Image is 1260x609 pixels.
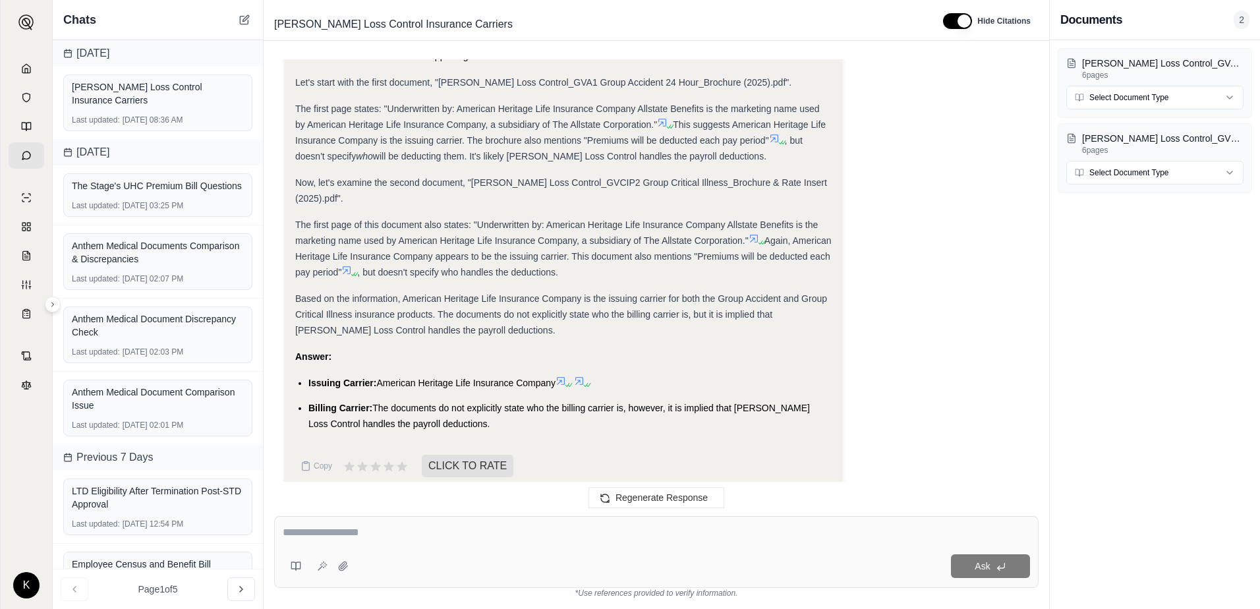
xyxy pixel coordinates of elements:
[9,142,44,169] a: Chat
[295,219,818,246] span: The first page of this document also states: "Underwritten by: American Heritage Life Insurance C...
[72,115,244,125] div: [DATE] 08:36 AM
[72,239,244,266] div: Anthem Medical Documents Comparison & Discrepancies
[1082,70,1244,80] p: 6 pages
[13,9,40,36] button: Expand sidebar
[1082,132,1244,145] p: Fortier Loss Control_GVCIP2 Group Critical Illness_Brochure & Rate Insert (2025).pdf
[72,274,244,284] div: [DATE] 02:07 PM
[72,274,120,284] span: Last updated:
[53,40,263,67] div: [DATE]
[295,235,832,277] span: Again, American Heritage Life Insurance Company appears to be the issuing carrier. This document ...
[1066,132,1244,156] button: [PERSON_NAME] Loss Control_GVCIP2 Group Critical Illness_Brochure & Rate Insert (2025).pdf6pages
[9,243,44,269] a: Claim Coverage
[269,14,927,35] div: Edit Title
[72,200,120,211] span: Last updated:
[295,135,803,161] span: , but doesn't specify
[72,200,244,211] div: [DATE] 03:25 PM
[72,115,120,125] span: Last updated:
[295,351,331,362] strong: Answer:
[1234,11,1249,29] span: 2
[72,519,120,529] span: Last updated:
[53,444,263,471] div: Previous 7 Days
[72,80,244,107] div: [PERSON_NAME] Loss Control Insurance Carriers
[9,301,44,327] a: Coverage Table
[72,347,244,357] div: [DATE] 02:03 PM
[975,561,990,571] span: Ask
[308,378,376,388] span: Issuing Carrier:
[13,572,40,598] div: K
[53,139,263,165] div: [DATE]
[72,347,120,357] span: Last updated:
[138,583,178,596] span: Page 1 of 5
[72,386,244,412] div: Anthem Medical Document Comparison Issue
[72,420,120,430] span: Last updated:
[9,372,44,398] a: Legal Search Engine
[295,103,820,130] span: The first page states: "Underwritten by: American Heritage Life Insurance Company Allstate Benefi...
[9,113,44,140] a: Prompt Library
[237,12,252,28] button: New Chat
[356,151,373,161] em: who
[1082,145,1244,156] p: 6 pages
[314,461,332,471] span: Copy
[295,77,791,88] span: Let's start with the first document, "[PERSON_NAME] Loss Control_GVA1 Group Accident 24 Hour_Broc...
[9,214,44,240] a: Policy Comparisons
[72,420,244,430] div: [DATE] 02:01 PM
[72,179,244,192] div: The Stage's UHC Premium Bill Questions
[616,492,708,503] span: Regenerate Response
[72,519,244,529] div: [DATE] 12:54 PM
[308,403,810,429] span: The documents do not explicitly state who the billing carrier is, however, it is implied that [PE...
[72,484,244,511] div: LTD Eligibility After Termination Post-STD Approval
[295,293,827,335] span: Based on the information, American Heritage Life Insurance Company is the issuing carrier for bot...
[951,554,1030,578] button: Ask
[295,453,337,479] button: Copy
[274,588,1039,598] div: *Use references provided to verify information.
[63,11,96,29] span: Chats
[295,177,827,204] span: Now, let's examine the second document, "[PERSON_NAME] Loss Control_GVCIP2 Group Critical Illness...
[9,272,44,298] a: Custom Report
[9,55,44,82] a: Home
[1060,11,1122,29] h3: Documents
[977,16,1031,26] span: Hide Citations
[1082,57,1244,70] p: Fortier Loss Control_GVA1 Group Accident 24 Hour_Brochure (2025).pdf
[72,312,244,339] div: Anthem Medical Document Discrepancy Check
[588,487,724,508] button: Regenerate Response
[45,297,61,312] button: Expand sidebar
[376,378,556,388] span: American Heritage Life Insurance Company
[18,14,34,30] img: Expand sidebar
[72,558,244,584] div: Employee Census and Benefit Bill Discrepancies
[9,185,44,211] a: Single Policy
[9,84,44,111] a: Documents Vault
[269,14,518,35] span: [PERSON_NAME] Loss Control Insurance Carriers
[1066,57,1244,80] button: [PERSON_NAME] Loss Control_GVA1 Group Accident 24 Hour_Brochure (2025).pdf6pages
[308,403,372,413] span: Billing Carrier:
[357,267,558,277] span: , but doesn't specify who handles the deductions.
[9,343,44,369] a: Contract Analysis
[295,119,826,146] span: This suggests American Heritage Life Insurance Company is the issuing carrier. The brochure also ...
[422,455,513,477] span: CLICK TO RATE
[373,151,766,161] span: will be deducting them. It's likely [PERSON_NAME] Loss Control handles the payroll deductions.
